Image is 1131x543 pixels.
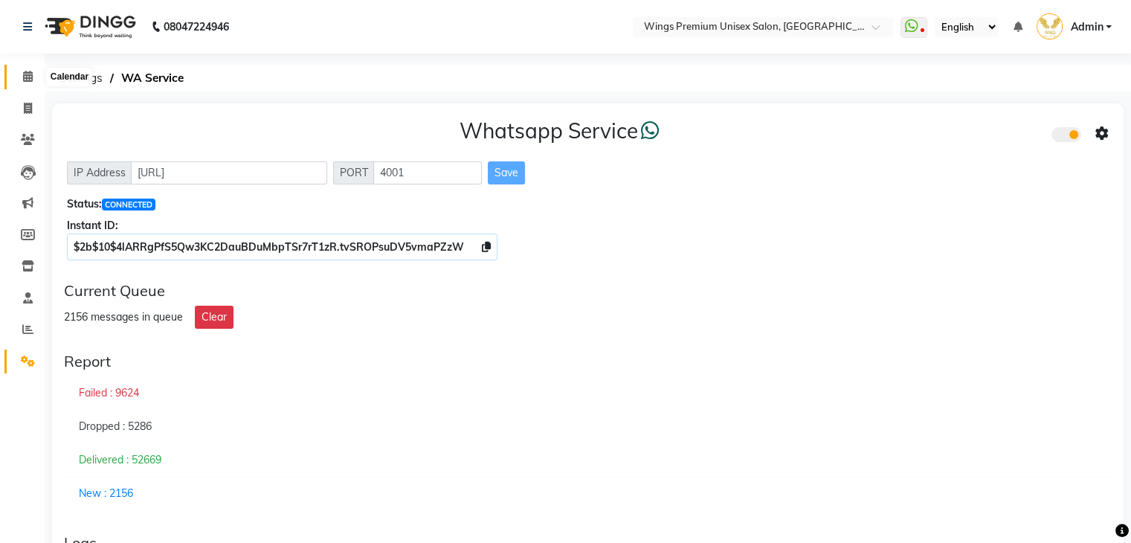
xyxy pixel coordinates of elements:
[67,196,1109,212] div: Status:
[67,161,132,184] span: IP Address
[195,306,233,329] button: Clear
[64,443,1112,478] div: Delivered : 52669
[64,309,183,325] div: 2156 messages in queue
[38,6,140,48] img: logo
[1070,19,1103,35] span: Admin
[114,65,191,91] span: WA Service
[64,410,1112,444] div: Dropped : 5286
[460,118,660,144] h3: Whatsapp Service
[64,353,1112,370] div: Report
[74,240,464,254] span: $2b$10$4lARRgPfS5Qw3KC2DauBDuMbpTSr7rT1zR.tvSROPsuDV5vmaPZzW
[64,282,1112,300] div: Current Queue
[373,161,482,184] input: Sizing example input
[47,68,92,86] div: Calendar
[64,477,1112,510] div: New : 2156
[67,218,1109,234] div: Instant ID:
[333,161,375,184] span: PORT
[64,376,1112,411] div: Failed : 9624
[1037,13,1063,39] img: Admin
[102,199,155,211] span: CONNECTED
[131,161,327,184] input: Sizing example input
[164,6,229,48] b: 08047224946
